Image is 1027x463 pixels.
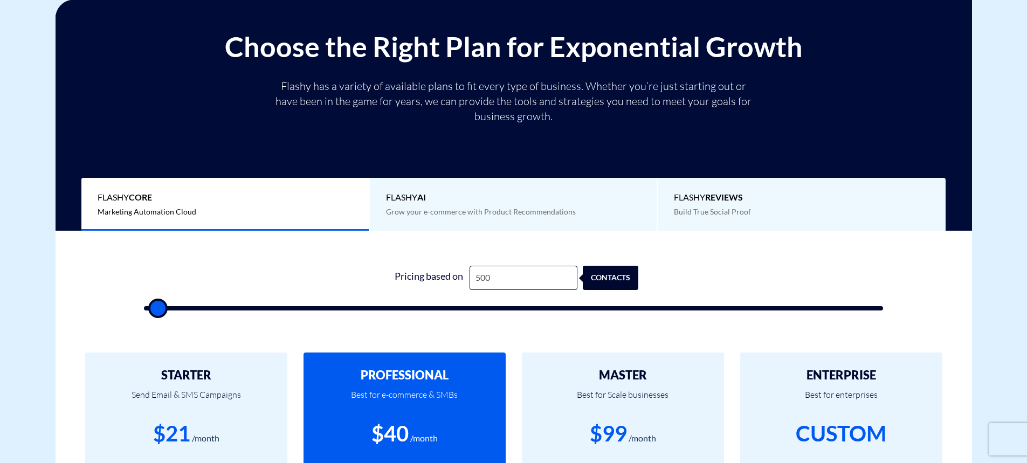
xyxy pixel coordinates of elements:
span: Build True Social Proof [674,207,751,216]
span: Flashy [98,191,353,204]
span: Grow your e-commerce with Product Recommendations [386,207,576,216]
div: /month [629,432,656,445]
div: CUSTOM [796,418,886,449]
div: $40 [371,418,409,449]
p: Send Email & SMS Campaigns [101,382,271,418]
span: Flashy [386,191,641,204]
div: Pricing based on [389,266,470,290]
b: Core [129,192,152,202]
h2: PROFESSIONAL [320,369,490,382]
p: Best for e-commerce & SMBs [320,382,490,418]
div: contacts [601,266,656,290]
span: Marketing Automation Cloud [98,207,196,216]
div: $21 [153,418,190,449]
h2: ENTERPRISE [756,369,926,382]
p: Best for Scale businesses [538,382,708,418]
p: Flashy has a variety of available plans to fit every type of business. Whether you’re just starti... [271,79,756,124]
div: /month [192,432,219,445]
span: Flashy [674,191,929,204]
h2: Choose the Right Plan for Exponential Growth [64,31,964,62]
div: /month [410,432,438,445]
h2: MASTER [538,369,708,382]
div: $99 [590,418,627,449]
b: AI [417,192,426,202]
p: Best for enterprises [756,382,926,418]
h2: STARTER [101,369,271,382]
b: REVIEWS [705,192,743,202]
